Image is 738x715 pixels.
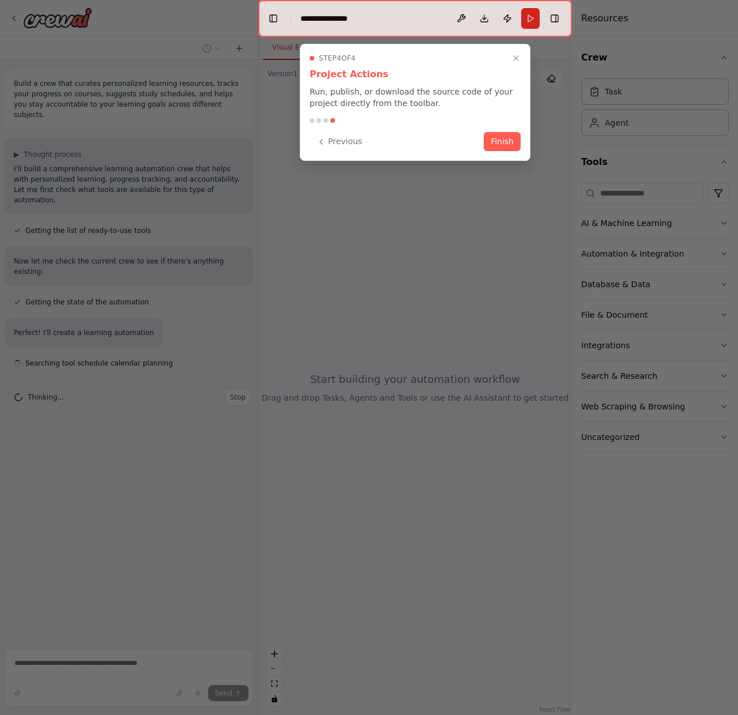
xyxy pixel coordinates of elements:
p: Run, publish, or download the source code of your project directly from the toolbar. [310,86,521,109]
button: Finish [484,132,521,151]
button: Hide left sidebar [265,10,281,27]
span: Step 4 of 4 [319,54,356,63]
h3: Project Actions [310,67,521,81]
button: Close walkthrough [509,51,523,65]
button: Previous [310,132,369,151]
